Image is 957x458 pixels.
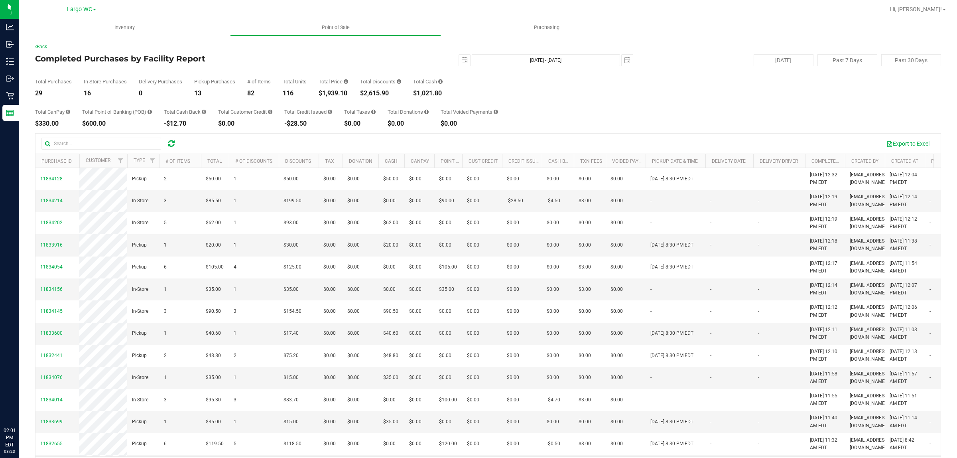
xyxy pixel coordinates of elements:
[439,330,451,337] span: $0.00
[850,282,888,297] span: [EMAIL_ADDRESS][DOMAIN_NAME]
[383,219,398,227] span: $62.00
[424,109,429,114] i: Sum of all round-up-to-next-dollar total price adjustments for all purchases in the date range.
[247,90,271,97] div: 82
[82,109,152,114] div: Total Point of Banking (POB)
[35,120,70,127] div: $330.00
[132,175,147,183] span: Pickup
[284,120,332,127] div: -$28.50
[206,330,221,337] span: $40.60
[547,219,559,227] span: $0.00
[547,263,559,271] span: $0.00
[610,175,623,183] span: $0.00
[132,286,148,293] span: In-Store
[40,419,63,424] span: 11833699
[507,263,519,271] span: $0.00
[547,352,559,359] span: $0.00
[194,79,235,84] div: Pickup Purchases
[890,171,920,186] span: [DATE] 12:04 PM EDT
[507,175,519,183] span: $0.00
[323,263,336,271] span: $0.00
[881,137,935,150] button: Export to Excel
[383,352,398,359] span: $48.80
[371,109,376,114] i: Sum of the total taxes for all purchases in the date range.
[6,57,14,65] inline-svg: Inventory
[383,175,398,183] span: $50.00
[758,263,759,271] span: -
[508,158,542,164] a: Credit Issued
[610,308,623,315] span: $0.00
[349,158,372,164] a: Donation
[206,219,221,227] span: $62.00
[929,175,931,183] span: -
[507,286,519,293] span: $0.00
[347,352,360,359] span: $0.00
[810,326,840,341] span: [DATE] 12:11 PM EDT
[139,79,182,84] div: Delivery Purchases
[284,219,299,227] span: $93.00
[114,154,127,168] a: Filter
[164,219,167,227] span: 5
[409,219,421,227] span: $0.00
[132,352,147,359] span: Pickup
[409,352,421,359] span: $0.00
[850,348,888,363] span: [EMAIL_ADDRESS][DOMAIN_NAME]
[383,330,398,337] span: $40.60
[439,175,451,183] span: $0.00
[40,441,63,446] span: 11832655
[710,330,711,337] span: -
[890,215,920,231] span: [DATE] 12:12 PM EDT
[234,175,236,183] span: 1
[650,241,693,249] span: [DATE] 8:30 PM EDT
[610,197,623,205] span: $0.00
[710,263,711,271] span: -
[218,120,272,127] div: $0.00
[347,197,360,205] span: $0.00
[580,158,602,164] a: Txn Fees
[467,352,479,359] span: $0.00
[41,158,72,164] a: Purchase ID
[612,158,652,164] a: Voided Payment
[347,263,360,271] span: $0.00
[234,219,236,227] span: 1
[881,54,941,66] button: Past 30 Days
[206,352,221,359] span: $48.80
[710,175,711,183] span: -
[409,241,421,249] span: $0.00
[467,197,479,205] span: $0.00
[650,286,652,293] span: -
[6,75,14,83] inline-svg: Outbound
[507,241,519,249] span: $0.00
[284,330,299,337] span: $17.40
[323,241,336,249] span: $0.00
[323,175,336,183] span: $0.00
[132,197,148,205] span: In-Store
[40,397,63,403] span: 11834014
[388,120,429,127] div: $0.00
[40,176,63,182] span: 11834128
[268,109,272,114] i: Sum of the successful, non-voided payments using account credit for all purchases in the date range.
[164,120,206,127] div: -$12.70
[234,308,236,315] span: 3
[650,263,693,271] span: [DATE] 8:30 PM EDT
[890,260,920,275] span: [DATE] 11:54 AM EDT
[344,109,376,114] div: Total Taxes
[890,6,942,12] span: Hi, [PERSON_NAME]!
[383,286,396,293] span: $0.00
[284,352,299,359] span: $75.20
[929,197,931,205] span: -
[810,237,840,253] span: [DATE] 12:18 PM EDT
[650,219,652,227] span: -
[810,304,840,319] span: [DATE] 12:12 PM EDT
[40,264,63,270] span: 11834054
[6,109,14,117] inline-svg: Reports
[323,330,336,337] span: $0.00
[413,90,443,97] div: $1,021.80
[650,197,652,205] span: -
[610,263,623,271] span: $0.00
[507,330,519,337] span: $0.00
[35,54,337,63] h4: Completed Purchases by Facility Report
[850,260,888,275] span: [EMAIL_ADDRESS][DOMAIN_NAME]
[323,352,336,359] span: $0.00
[929,286,931,293] span: -
[206,308,221,315] span: $90.50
